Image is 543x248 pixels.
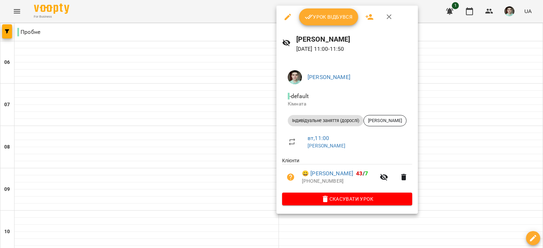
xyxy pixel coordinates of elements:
[296,45,412,53] p: [DATE] 11:00 - 11:50
[302,169,353,178] a: 😀 [PERSON_NAME]
[288,195,407,203] span: Скасувати Урок
[282,169,299,186] button: Візит ще не сплачено. Додати оплату?
[288,101,407,108] p: Кімната
[282,193,412,205] button: Скасувати Урок
[308,74,350,80] a: [PERSON_NAME]
[363,115,407,126] div: [PERSON_NAME]
[308,143,345,149] a: [PERSON_NAME]
[356,170,368,177] b: /
[288,117,363,124] span: Індивідуальне заняття (дорослі)
[288,70,302,84] img: 8482cb4e613eaef2b7d25a10e2b5d949.jpg
[356,170,362,177] span: 43
[365,170,368,177] span: 7
[305,13,353,21] span: Урок відбувся
[302,178,375,185] p: [PHONE_NUMBER]
[364,117,406,124] span: [PERSON_NAME]
[288,93,310,99] span: - default
[299,8,358,25] button: Урок відбувся
[282,157,412,192] ul: Клієнти
[296,34,412,45] h6: [PERSON_NAME]
[308,135,329,141] a: вт , 11:00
